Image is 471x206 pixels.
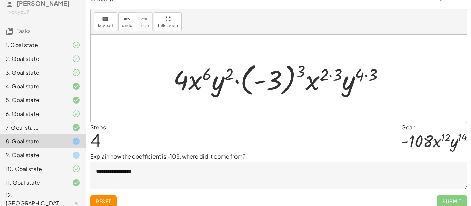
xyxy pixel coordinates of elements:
[96,198,111,204] span: Reset
[6,151,61,159] div: 9. Goal state
[8,9,80,15] div: Not you?
[140,23,149,28] span: redo
[6,137,61,145] div: 8. Goal state
[6,41,61,49] div: 1. Goal state
[90,123,108,131] label: Steps:
[141,15,148,23] i: redo
[72,55,80,63] i: Task finished and part of it marked as correct.
[6,82,61,90] div: 4. Goal state
[158,23,178,28] span: fullscreen
[94,12,117,31] button: keyboardkeypad
[401,123,467,131] div: Goal:
[72,165,80,173] i: Task finished and part of it marked as correct.
[72,96,80,104] i: Task finished and correct.
[122,23,132,28] span: undo
[102,15,109,23] i: keyboard
[72,41,80,49] i: Task finished and part of it marked as correct.
[6,55,61,63] div: 2. Goal state
[90,129,101,150] span: 4
[72,178,80,187] i: Task finished and correct.
[72,137,80,145] i: Task started.
[72,82,80,90] i: Task finished and correct.
[154,12,182,31] button: fullscreen
[6,96,61,104] div: 5. Goal state
[124,15,130,23] i: undo
[72,68,80,77] i: Task finished and part of it marked as correct.
[90,152,467,161] p: Explain how the coefficient is -108, where did it come from?
[72,110,80,118] i: Task finished and part of it marked as correct.
[6,68,61,77] div: 3. Goal state
[17,27,31,34] span: Tasks
[72,123,80,132] i: Task finished and correct.
[6,165,61,173] div: 10. Goal state
[136,12,153,31] button: redoredo
[118,12,136,31] button: undoundo
[98,23,113,28] span: keypad
[72,151,80,159] i: Task started.
[6,110,61,118] div: 6. Goal state
[6,123,61,132] div: 7. Goal state
[6,178,61,187] div: 11. Goal state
